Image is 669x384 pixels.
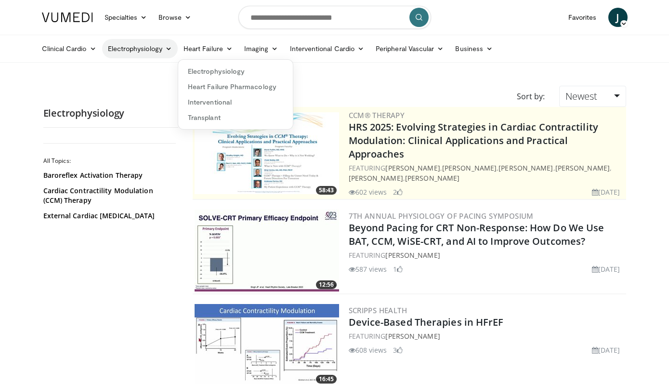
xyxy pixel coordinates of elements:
[563,8,603,27] a: Favorites
[385,251,440,260] a: [PERSON_NAME]
[393,345,403,355] li: 3
[449,39,498,58] a: Business
[349,211,534,221] a: 7th Annual Physiology of Pacing Symposium
[349,345,387,355] li: 608 views
[510,86,552,107] div: Sort by:
[238,6,431,29] input: Search topics, interventions
[555,163,610,172] a: [PERSON_NAME]
[349,264,387,274] li: 587 views
[385,331,440,341] a: [PERSON_NAME]
[405,173,459,183] a: [PERSON_NAME]
[349,173,403,183] a: [PERSON_NAME]
[153,8,197,27] a: Browse
[393,264,403,274] li: 1
[349,120,598,160] a: HRS 2025: Evolving Strategies in Cardiac Contractility Modulation: Clinical Applications and Prac...
[43,171,173,180] a: Baroreflex Activation Therapy
[43,186,173,205] a: Cardiac Contractility Modulation (CCM) Therapy
[349,110,405,120] a: CCM® Therapy
[195,210,339,291] a: 12:56
[349,331,624,341] div: FEATURING
[284,39,370,58] a: Interventional Cardio
[385,163,440,172] a: [PERSON_NAME]
[178,64,293,79] a: Electrophysiology
[99,8,153,27] a: Specialties
[178,110,293,125] a: Transplant
[349,187,387,197] li: 602 views
[42,13,93,22] img: VuMedi Logo
[370,39,449,58] a: Peripheral Vascular
[498,163,553,172] a: [PERSON_NAME]
[316,186,337,195] span: 58:43
[565,90,597,103] span: Newest
[349,221,604,248] a: Beyond Pacing for CRT Non-Response: How Do We Use BAT, CCM, WiSE-CRT, and AI to Improve Outcomes?
[178,94,293,110] a: Interventional
[608,8,628,27] a: J
[195,210,339,291] img: 3595ea42-27d2-4228-aff4-b997607b6979.300x170_q85_crop-smart_upscale.jpg
[592,264,620,274] li: [DATE]
[442,163,497,172] a: [PERSON_NAME]
[195,112,339,194] img: 3f694bbe-f46e-4e2a-ab7b-fff0935bbb6c.300x170_q85_crop-smart_upscale.jpg
[316,280,337,289] span: 12:56
[102,39,178,58] a: Electrophysiology
[178,79,293,94] a: Heart Failure Pharmacology
[393,187,403,197] li: 2
[559,86,626,107] a: Newest
[592,187,620,197] li: [DATE]
[36,39,102,58] a: Clinical Cardio
[178,39,238,58] a: Heart Failure
[592,345,620,355] li: [DATE]
[195,112,339,194] a: 58:43
[238,39,284,58] a: Imaging
[349,163,624,183] div: FEATURING , , , , ,
[349,316,504,329] a: Device-Based Therapies in HFrEF
[43,211,173,221] a: External Cardiac [MEDICAL_DATA]
[43,107,178,119] h2: Electrophysiology
[349,250,624,260] div: FEATURING
[349,305,407,315] a: Scripps Health
[316,375,337,384] span: 16:45
[43,157,176,165] h2: All Topics:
